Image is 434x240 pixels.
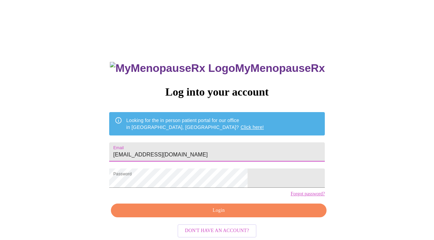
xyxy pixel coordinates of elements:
span: Don't have an account? [185,227,249,235]
div: Looking for the in person patient portal for our office in [GEOGRAPHIC_DATA], [GEOGRAPHIC_DATA]? [126,114,264,133]
h3: Log into your account [109,86,325,98]
a: Forgot password? [290,191,325,197]
a: Don't have an account? [176,227,259,233]
a: Click here! [241,124,264,130]
button: Login [111,204,327,218]
img: MyMenopauseRx Logo [110,62,235,75]
h3: MyMenopauseRx [110,62,325,75]
span: Login [119,206,319,215]
button: Don't have an account? [178,224,257,238]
